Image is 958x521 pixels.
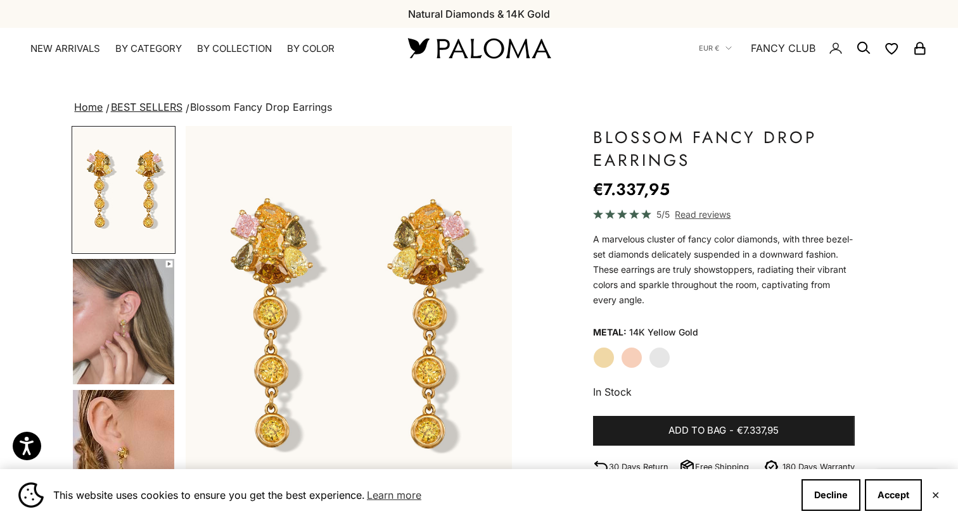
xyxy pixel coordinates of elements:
h1: Blossom Fancy Drop Earrings [593,126,855,172]
button: Close [931,491,940,499]
span: Blossom Fancy Drop Earrings [190,101,332,113]
span: €7.337,95 [737,423,779,439]
img: #YellowGold [73,127,174,253]
button: Go to item 5 [72,389,176,517]
a: BEST SELLERS [111,101,182,113]
button: Go to item 1 [72,126,176,254]
summary: By Collection [197,42,272,55]
p: In Stock [593,384,855,400]
sale-price: €7.337,95 [593,177,670,202]
button: Decline [802,479,860,511]
nav: breadcrumbs [72,99,886,116]
a: Home [74,101,103,113]
a: Learn more [365,486,423,505]
summary: By Category [115,42,182,55]
button: Go to item 4 [72,258,176,386]
img: #YellowGold #RoseGold #WhiteGold [73,259,174,384]
a: 5/5 Read reviews [593,207,855,222]
p: Free Shipping [695,460,749,474]
img: #YellowGold #WhiteGold #RoseGold [73,390,174,515]
p: A marvelous cluster of fancy color diamonds, with three bezel-set diamonds delicately suspended i... [593,232,855,308]
button: EUR € [699,42,732,54]
p: Natural Diamonds & 14K Gold [408,6,550,22]
span: This website uses cookies to ensure you get the best experience. [53,486,791,505]
button: Add to bag-€7.337,95 [593,416,855,446]
p: 30 Days Return [609,460,668,474]
span: EUR € [699,42,719,54]
button: Accept [865,479,922,511]
span: 5/5 [656,207,670,222]
summary: By Color [287,42,335,55]
p: 180 Days Warranty [782,460,855,474]
legend: Metal: [593,323,627,342]
nav: Secondary navigation [699,28,928,68]
nav: Primary navigation [30,42,378,55]
span: Read reviews [675,207,731,222]
span: Add to bag [668,423,726,439]
a: NEW ARRIVALS [30,42,100,55]
variant-option-value: 14K Yellow Gold [629,323,698,342]
img: Cookie banner [18,482,44,508]
a: FANCY CLUB [751,40,815,56]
